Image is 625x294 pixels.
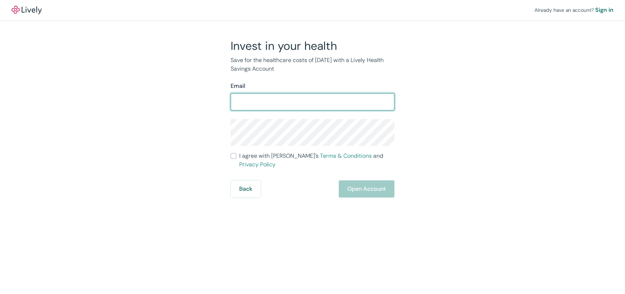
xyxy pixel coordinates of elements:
h2: Invest in your health [231,39,394,53]
p: Save for the healthcare costs of [DATE] with a Lively Health Savings Account [231,56,394,73]
span: I agree with [PERSON_NAME]’s and [239,152,394,169]
a: Privacy Policy [239,161,276,168]
label: Email [231,82,245,90]
button: Back [231,180,261,198]
a: Sign in [595,6,614,14]
img: Lively [11,6,42,14]
div: Already have an account? [534,6,614,14]
a: Terms & Conditions [320,152,372,160]
a: LivelyLively [11,6,42,14]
